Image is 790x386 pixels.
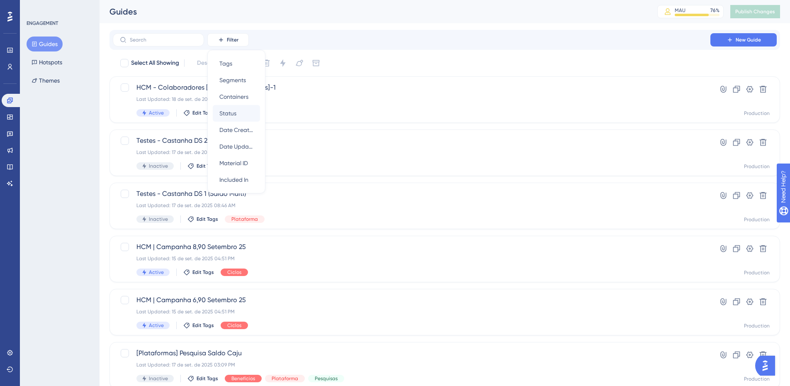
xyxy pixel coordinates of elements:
[744,216,770,223] div: Production
[227,269,241,276] span: Ciclos
[19,2,52,12] span: Need Help?
[213,55,260,72] button: Tags
[744,376,770,382] div: Production
[27,20,58,27] div: ENGAGEMENT
[219,92,248,102] span: Containers
[187,163,218,169] button: Edit Tags
[219,108,236,118] span: Status
[197,58,220,68] span: Deselect
[730,5,780,18] button: Publish Changes
[136,295,687,305] span: HCM | Campanha 6,90 Setembro 25
[744,163,770,170] div: Production
[213,138,260,155] button: Date Updated
[136,149,687,156] div: Last Updated: 17 de set. de 2025 11:03 AM
[192,269,214,276] span: Edit Tags
[187,375,218,382] button: Edit Tags
[231,375,255,382] span: Benefícios
[231,216,258,222] span: Plataforma
[227,37,238,43] span: Filter
[213,88,260,105] button: Containers
[130,37,197,43] input: Search
[183,110,214,116] button: Edit Tags
[183,269,214,276] button: Edit Tags
[315,375,338,382] span: Pesquisas
[219,125,253,135] span: Date Created
[219,75,246,85] span: Segments
[136,136,687,146] span: Testes - Castanha DS 2 (Premiações)
[149,269,164,276] span: Active
[197,216,218,222] span: Edit Tags
[219,175,248,185] span: Included In
[227,322,241,329] span: Ciclos
[207,33,249,46] button: Filter
[136,242,687,252] span: HCM | Campanha 8,90 Setembro 25
[187,216,218,222] button: Edit Tags
[710,7,720,14] div: 76 %
[219,158,248,168] span: Material ID
[192,322,214,329] span: Edit Tags
[710,33,777,46] button: New Guide
[183,322,214,329] button: Edit Tags
[213,171,260,188] button: Included In
[27,55,67,70] button: Hotspots
[136,348,687,358] span: [Plataformas] Pesquisa Saldo Caju
[213,155,260,171] button: Material ID
[197,375,218,382] span: Edit Tags
[136,255,687,262] div: Last Updated: 15 de set. de 2025 04:51 PM
[109,6,637,17] div: Guides
[213,122,260,138] button: Date Created
[149,163,168,169] span: Inactive
[197,163,218,169] span: Edit Tags
[755,353,780,378] iframe: UserGuiding AI Assistant Launcher
[219,59,232,68] span: Tags
[675,7,685,14] div: MAU
[136,96,687,103] div: Last Updated: 18 de set. de 2025 01:25 PM
[736,37,761,43] span: New Guide
[744,110,770,117] div: Production
[136,189,687,199] span: Testes - Castanha DS 1 (Saldo Multi)
[149,322,164,329] span: Active
[149,216,168,222] span: Inactive
[27,73,65,88] button: Themes
[735,8,775,15] span: Publish Changes
[744,322,770,329] div: Production
[27,37,63,51] button: Guides
[272,375,298,382] span: Plataforma
[219,142,253,151] span: Date Updated
[136,362,687,368] div: Last Updated: 17 de set. de 2025 03:09 PM
[149,375,168,382] span: Inactive
[213,105,260,122] button: Status
[149,110,164,116] span: Active
[192,110,214,116] span: Edit Tags
[136,308,687,315] div: Last Updated: 15 de set. de 2025 04:51 PM
[136,83,687,93] span: HCM - Colaboradores [Product Tour Ciclos]-1
[190,56,228,71] button: Deselect
[744,269,770,276] div: Production
[136,202,687,209] div: Last Updated: 17 de set. de 2025 08:46 AM
[213,72,260,88] button: Segments
[131,58,179,68] span: Select All Showing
